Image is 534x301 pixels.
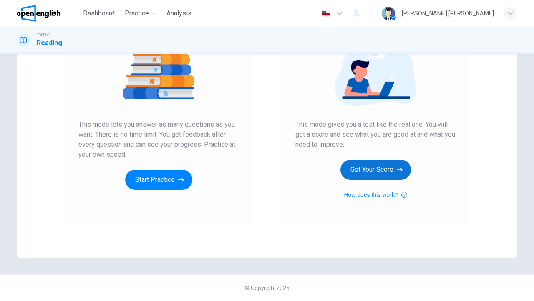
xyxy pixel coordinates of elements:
[17,5,80,22] a: OpenEnglish logo
[295,120,456,150] span: This mode gives you a test like the real one. You will get a score and see what you are good at a...
[321,10,331,17] img: en
[37,38,62,48] h1: Reading
[121,6,160,21] button: Practice
[166,8,191,18] span: Analysis
[402,8,494,18] div: [PERSON_NAME] [PERSON_NAME]
[78,120,239,160] span: This mode lets you answer as many questions as you want. There is no time limit. You get feedback...
[244,285,290,291] span: © Copyright 2025
[125,8,149,18] span: Practice
[83,8,115,18] span: Dashboard
[80,6,118,21] button: Dashboard
[37,32,50,38] span: TOEFL®
[17,5,60,22] img: OpenEnglish logo
[125,170,192,190] button: Start Practice
[340,160,411,180] button: Get Your Score
[382,7,395,20] img: Profile picture
[344,190,407,200] button: How does this work?
[163,6,195,21] button: Analysis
